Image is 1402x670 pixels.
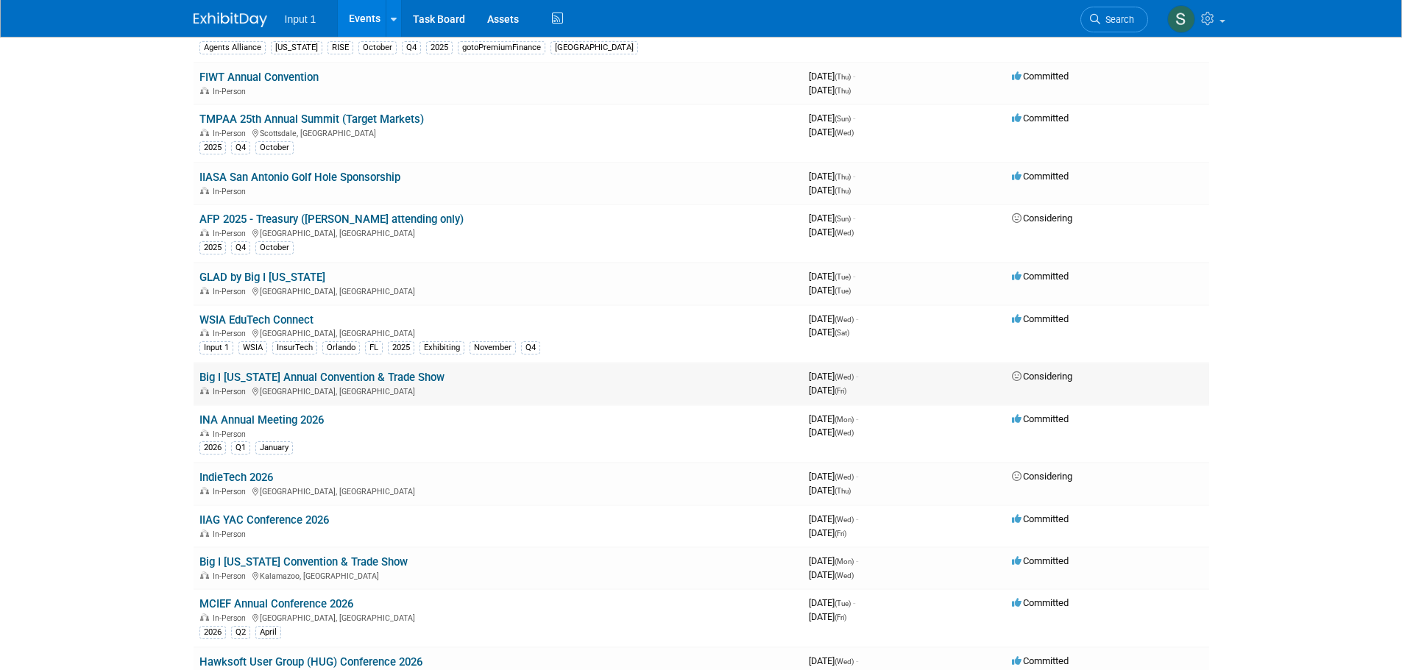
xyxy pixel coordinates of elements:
div: April [255,626,281,639]
img: In-Person Event [200,187,209,194]
a: INA Annual Meeting 2026 [199,413,324,427]
div: Q4 [231,241,250,254]
span: [DATE] [809,513,858,524]
a: IndieTech 2026 [199,471,273,484]
img: Susan Stout [1167,5,1195,33]
span: - [853,271,855,282]
a: WSIA EduTech Connect [199,313,314,327]
span: (Wed) [835,657,854,666]
span: - [853,213,855,224]
div: 2026 [199,626,226,639]
div: Q2 [231,626,250,639]
span: - [856,655,858,666]
span: - [853,113,855,124]
span: (Thu) [835,87,851,95]
div: Q4 [521,341,540,354]
span: (Wed) [835,571,854,580]
img: In-Person Event [200,87,209,94]
span: In-Person [213,187,250,196]
span: (Thu) [835,73,851,81]
div: January [255,441,293,455]
span: [DATE] [809,227,854,238]
span: (Fri) [835,530,846,538]
span: [DATE] [809,471,858,482]
span: - [856,371,858,382]
span: Considering [1012,371,1072,382]
span: - [853,71,855,82]
span: [DATE] [809,655,858,666]
img: In-Person Event [200,430,209,437]
div: 2026 [199,441,226,455]
a: IIAG YAC Conference 2026 [199,513,329,527]
span: In-Person [213,87,250,96]
span: Committed [1012,597,1069,608]
div: Orlando [322,341,360,354]
div: InsurTech [272,341,317,354]
div: Q1 [231,441,250,455]
span: [DATE] [809,427,854,438]
span: [DATE] [809,113,855,124]
div: 2025 [388,341,414,354]
img: In-Person Event [200,571,209,579]
img: In-Person Event [200,613,209,621]
span: [DATE] [809,611,846,622]
div: [GEOGRAPHIC_DATA], [GEOGRAPHIC_DATA] [199,611,797,623]
span: [DATE] [809,555,858,566]
span: In-Person [213,129,250,138]
span: In-Person [213,571,250,581]
span: (Tue) [835,599,851,607]
a: Big I [US_STATE] Annual Convention & Trade Show [199,371,445,384]
span: - [856,471,858,482]
a: TMPAA 25th Annual Summit (Target Markets) [199,113,424,126]
span: (Sun) [835,215,851,223]
span: [DATE] [809,185,851,196]
a: Hawksoft User Group (HUG) Conference 2026 [199,655,422,669]
img: In-Person Event [200,287,209,294]
span: (Thu) [835,487,851,495]
span: [DATE] [809,313,858,324]
span: In-Person [213,613,250,623]
span: (Wed) [835,229,854,237]
span: (Mon) [835,557,854,566]
span: (Mon) [835,416,854,424]
a: FIWT Annual Convention [199,71,319,84]
span: Committed [1012,655,1069,666]
span: - [853,597,855,608]
div: Q4 [402,41,421,54]
div: WSIA [238,341,267,354]
span: - [856,513,858,524]
span: Committed [1012,113,1069,124]
a: MCIEF Annual Conference 2026 [199,597,353,610]
div: Input 1 [199,341,233,354]
div: 2025 [199,141,226,154]
div: [GEOGRAPHIC_DATA], [GEOGRAPHIC_DATA] [199,385,797,396]
div: [GEOGRAPHIC_DATA], [GEOGRAPHIC_DATA] [199,285,797,296]
a: AFP 2025 - Treasury ([PERSON_NAME] attending only) [199,213,464,226]
div: [GEOGRAPHIC_DATA], [GEOGRAPHIC_DATA] [199,327,797,338]
span: Committed [1012,513,1069,524]
div: Kalamazoo, [GEOGRAPHIC_DATA] [199,569,797,581]
div: October [358,41,397,54]
a: Search [1080,7,1148,32]
span: (Wed) [835,129,854,137]
span: [DATE] [809,171,855,182]
span: Committed [1012,313,1069,324]
span: [DATE] [809,485,851,496]
span: [DATE] [809,213,855,224]
span: Committed [1012,555,1069,566]
span: (Sun) [835,115,851,123]
span: In-Person [213,329,250,338]
div: [GEOGRAPHIC_DATA], [GEOGRAPHIC_DATA] [199,227,797,238]
div: gotoPremiumFinance [458,41,545,54]
span: (Fri) [835,387,846,395]
span: - [856,413,858,424]
img: In-Person Event [200,229,209,236]
span: Committed [1012,413,1069,424]
span: [DATE] [809,327,849,338]
span: (Wed) [835,316,854,324]
img: In-Person Event [200,387,209,394]
div: October [255,241,294,254]
div: November [470,341,516,354]
div: [GEOGRAPHIC_DATA], [GEOGRAPHIC_DATA] [199,485,797,496]
span: In-Person [213,287,250,296]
